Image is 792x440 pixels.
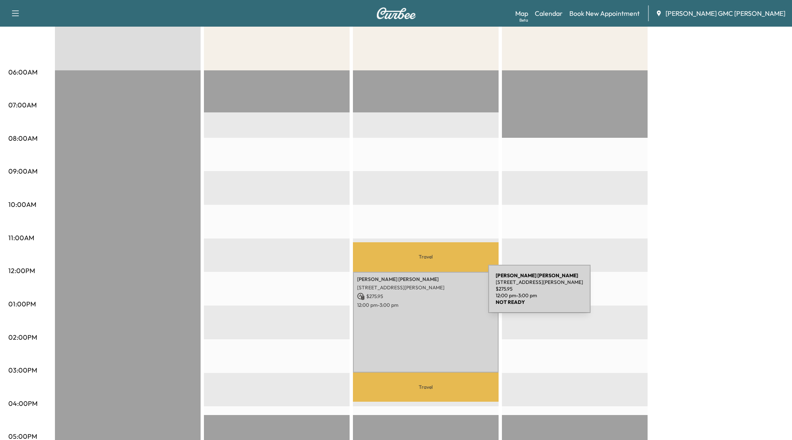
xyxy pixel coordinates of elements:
a: MapBeta [515,8,528,18]
p: [PERSON_NAME] [PERSON_NAME] [357,276,494,283]
p: 12:00PM [8,266,35,276]
p: [STREET_ADDRESS][PERSON_NAME] [357,284,494,291]
p: [STREET_ADDRESS][PERSON_NAME] [496,279,583,286]
p: 02:00PM [8,332,37,342]
p: 09:00AM [8,166,37,176]
p: 06:00AM [8,67,37,77]
p: $ 275.95 [357,293,494,300]
img: Curbee Logo [376,7,416,19]
p: Travel [353,373,499,402]
p: 08:00AM [8,133,37,143]
span: [PERSON_NAME] GMC [PERSON_NAME] [665,8,785,18]
p: $ 275.95 [496,286,583,292]
p: 11:00AM [8,233,34,243]
div: Beta [519,17,528,23]
p: Travel [353,242,499,272]
p: 12:00 pm - 3:00 pm [496,292,583,299]
p: 10:00AM [8,199,36,209]
b: [PERSON_NAME] [PERSON_NAME] [496,272,578,278]
p: 01:00PM [8,299,36,309]
a: Calendar [535,8,563,18]
a: Book New Appointment [569,8,640,18]
p: 03:00PM [8,365,37,375]
p: 12:00 pm - 3:00 pm [357,302,494,308]
p: 04:00PM [8,398,37,408]
b: NOT READY [496,299,525,305]
p: 07:00AM [8,100,37,110]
